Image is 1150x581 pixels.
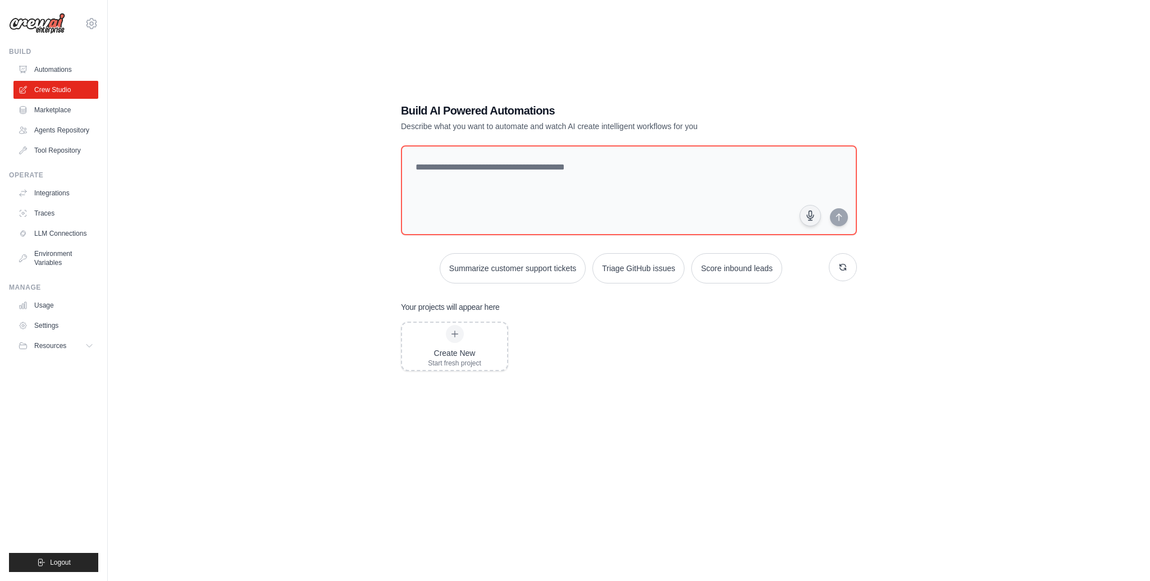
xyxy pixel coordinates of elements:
button: Logout [9,553,98,572]
a: Settings [13,317,98,335]
a: LLM Connections [13,225,98,243]
a: Integrations [13,184,98,202]
button: Score inbound leads [691,253,782,283]
button: Get new suggestions [829,253,857,281]
button: Click to speak your automation idea [800,205,821,226]
div: Manage [9,283,98,292]
a: Automations [13,61,98,79]
div: Operate [9,171,98,180]
a: Environment Variables [13,245,98,272]
a: Agents Repository [13,121,98,139]
span: Resources [34,341,66,350]
a: Marketplace [13,101,98,119]
a: Tool Repository [13,141,98,159]
div: Create New [428,347,481,359]
a: Traces [13,204,98,222]
p: Describe what you want to automate and watch AI create intelligent workflows for you [401,121,778,132]
img: Logo [9,13,65,34]
button: Summarize customer support tickets [440,253,586,283]
button: Triage GitHub issues [592,253,684,283]
a: Usage [13,296,98,314]
h3: Your projects will appear here [401,301,500,313]
a: Crew Studio [13,81,98,99]
div: Build [9,47,98,56]
button: Resources [13,337,98,355]
span: Logout [50,558,71,567]
h1: Build AI Powered Automations [401,103,778,118]
div: Start fresh project [428,359,481,368]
